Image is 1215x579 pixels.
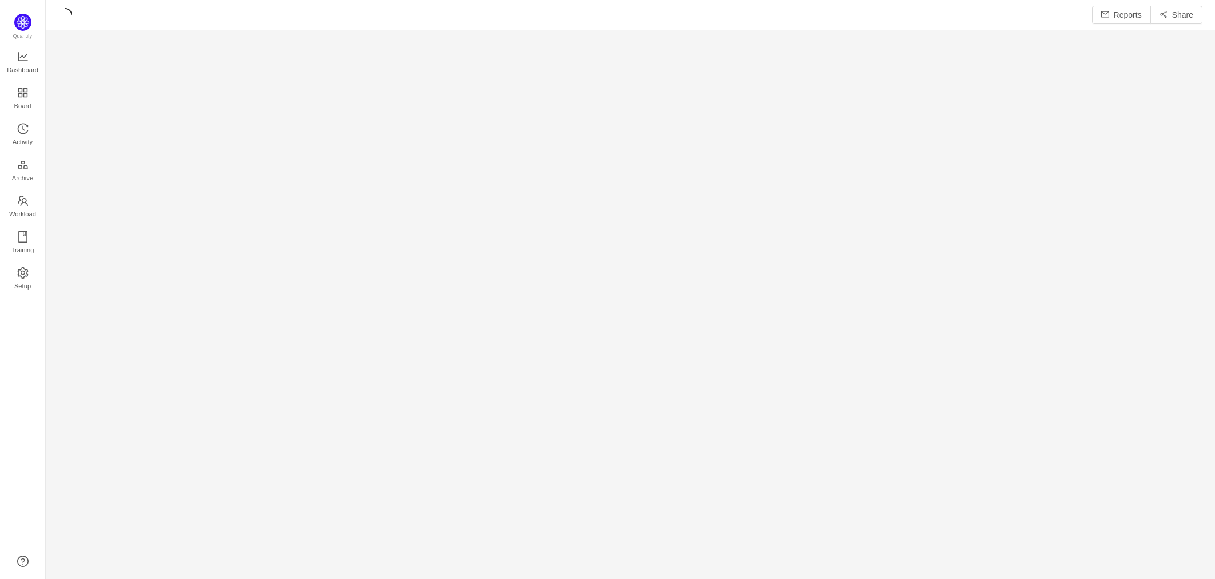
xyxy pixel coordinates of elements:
[12,166,33,189] span: Archive
[14,14,31,31] img: Quantify
[14,275,31,298] span: Setup
[17,231,29,243] i: icon: book
[17,267,29,279] i: icon: setting
[17,196,29,219] a: Workload
[58,8,72,22] i: icon: loading
[13,130,33,153] span: Activity
[17,124,29,146] a: Activity
[17,51,29,74] a: Dashboard
[17,556,29,567] a: icon: question-circle
[17,88,29,110] a: Board
[17,87,29,98] i: icon: appstore
[11,239,34,261] span: Training
[13,33,33,39] span: Quantify
[17,268,29,291] a: Setup
[1150,6,1202,24] button: icon: share-altShare
[17,51,29,62] i: icon: line-chart
[17,160,29,183] a: Archive
[17,232,29,255] a: Training
[1092,6,1151,24] button: icon: mailReports
[17,123,29,134] i: icon: history
[7,58,38,81] span: Dashboard
[9,203,36,225] span: Workload
[17,195,29,207] i: icon: team
[17,159,29,170] i: icon: gold
[14,94,31,117] span: Board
